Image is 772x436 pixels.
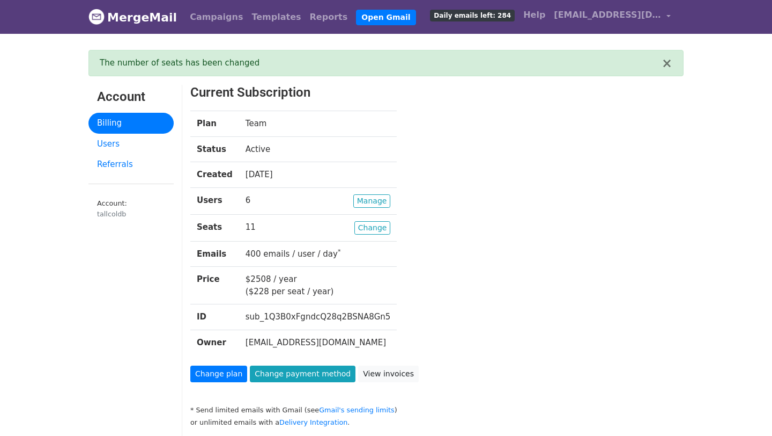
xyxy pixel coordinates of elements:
a: MergeMail [88,6,177,28]
a: View invoices [358,366,419,382]
th: Emails [190,241,239,267]
th: Owner [190,330,239,355]
span: [EMAIL_ADDRESS][DOMAIN_NAME] [554,9,661,21]
td: 6 [239,187,397,214]
a: Change [354,221,391,235]
td: 11 [239,214,397,241]
a: Referrals [88,154,174,175]
td: 400 emails / user / day [239,241,397,267]
th: Price [190,267,239,304]
a: Manage [353,194,391,208]
th: ID [190,304,239,330]
a: Billing [88,113,174,134]
a: Change payment method [250,366,355,382]
a: Users [88,134,174,155]
h3: Current Subscription [190,85,641,100]
small: * Send limited emails with Gmail (see ) or unlimited emails with a . [190,406,397,426]
a: Change plan [190,366,247,382]
img: MergeMail logo [88,9,105,25]
h3: Account [97,89,165,105]
a: Templates [247,6,305,28]
a: [EMAIL_ADDRESS][DOMAIN_NAME] [550,4,675,30]
a: Open Gmail [356,10,415,25]
td: Active [239,136,397,162]
th: Users [190,187,239,214]
td: [EMAIL_ADDRESS][DOMAIN_NAME] [239,330,397,355]
a: Daily emails left: 284 [426,4,519,26]
th: Plan [190,111,239,137]
td: $2508 / year ($228 per seat / year) [239,267,397,304]
div: tallcoldb [97,209,165,219]
td: sub_1Q3B0xFgndcQ28q2BSNA8Gn5 [239,304,397,330]
div: The number of seats has been changed [100,57,662,69]
a: Delivery Integration [279,418,347,426]
button: × [662,57,672,70]
a: Reports [306,6,352,28]
a: Gmail's sending limits [319,406,395,414]
span: Daily emails left: 284 [430,10,515,21]
a: Help [519,4,550,26]
a: Campaigns [185,6,247,28]
th: Seats [190,214,239,241]
th: Status [190,136,239,162]
td: [DATE] [239,162,397,188]
th: Created [190,162,239,188]
small: Account: [97,199,165,220]
td: Team [239,111,397,137]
